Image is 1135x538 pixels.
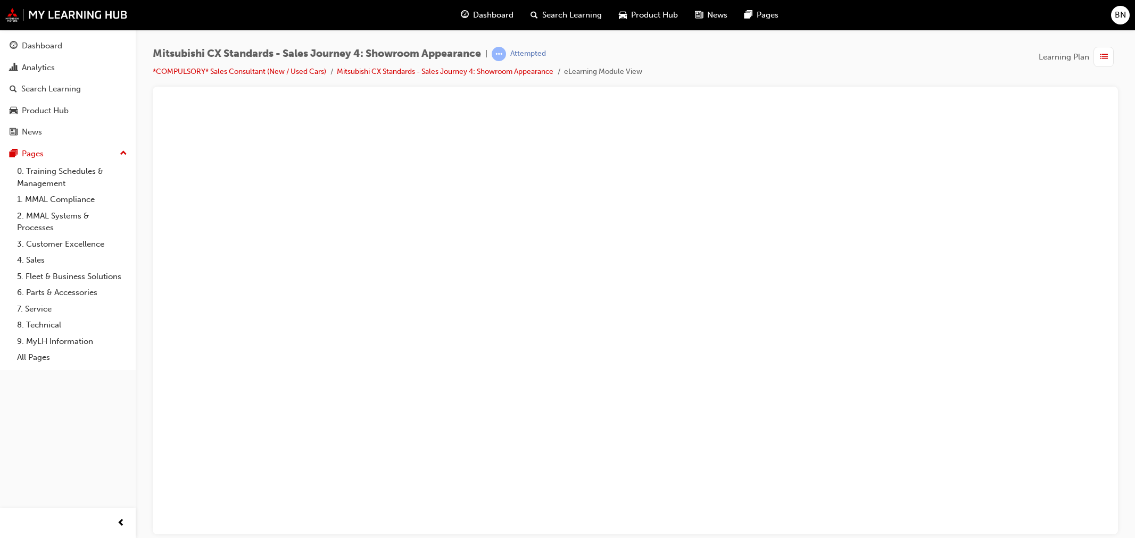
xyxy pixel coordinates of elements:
span: news-icon [10,128,18,137]
a: Mitsubishi CX Standards - Sales Journey 4: Showroom Appearance [337,67,553,76]
a: news-iconNews [686,4,736,26]
span: pages-icon [744,9,752,22]
button: DashboardAnalyticsSearch LearningProduct HubNews [4,34,131,144]
a: All Pages [13,349,131,366]
span: BN [1115,9,1126,21]
a: 4. Sales [13,252,131,268]
a: Analytics [4,58,131,78]
a: car-iconProduct Hub [610,4,686,26]
span: Product Hub [631,9,678,21]
span: Learning Plan [1039,51,1089,63]
div: Product Hub [22,105,69,117]
span: news-icon [695,9,703,22]
a: Search Learning [4,79,131,99]
span: guage-icon [10,41,18,51]
a: 6. Parts & Accessories [13,284,131,301]
button: BN [1111,6,1130,24]
span: search-icon [531,9,538,22]
button: Learning Plan [1039,47,1118,67]
a: News [4,122,131,142]
span: Pages [757,9,778,21]
img: mmal [5,8,128,22]
button: Pages [4,144,131,164]
a: 3. Customer Excellence [13,236,131,253]
span: up-icon [120,147,127,161]
span: pages-icon [10,149,18,159]
div: Dashboard [22,40,62,52]
a: 5. Fleet & Business Solutions [13,268,131,285]
div: Analytics [22,62,55,74]
li: eLearning Module View [564,66,642,78]
a: 1. MMAL Compliance [13,191,131,208]
a: 9. MyLH Information [13,333,131,350]
span: | [485,48,487,60]
span: search-icon [10,85,17,94]
div: Attempted [510,49,546,59]
a: *COMPULSORY* Sales Consultant (New / Used Cars) [153,67,326,76]
span: car-icon [10,106,18,116]
div: News [22,126,42,138]
span: Mitsubishi CX Standards - Sales Journey 4: Showroom Appearance [153,48,481,60]
span: chart-icon [10,63,18,73]
span: car-icon [619,9,627,22]
span: Search Learning [542,9,602,21]
div: Search Learning [21,83,81,95]
a: guage-iconDashboard [452,4,522,26]
a: pages-iconPages [736,4,787,26]
span: prev-icon [117,517,125,530]
a: 2. MMAL Systems & Processes [13,208,131,236]
a: 0. Training Schedules & Management [13,163,131,191]
a: 7. Service [13,301,131,317]
span: Dashboard [473,9,513,21]
div: Pages [22,148,44,160]
span: list-icon [1100,51,1108,64]
span: News [707,9,727,21]
a: 8. Technical [13,317,131,333]
span: guage-icon [461,9,469,22]
a: search-iconSearch Learning [522,4,610,26]
a: Dashboard [4,36,131,56]
span: learningRecordVerb_ATTEMPT-icon [492,47,506,61]
a: Product Hub [4,101,131,121]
